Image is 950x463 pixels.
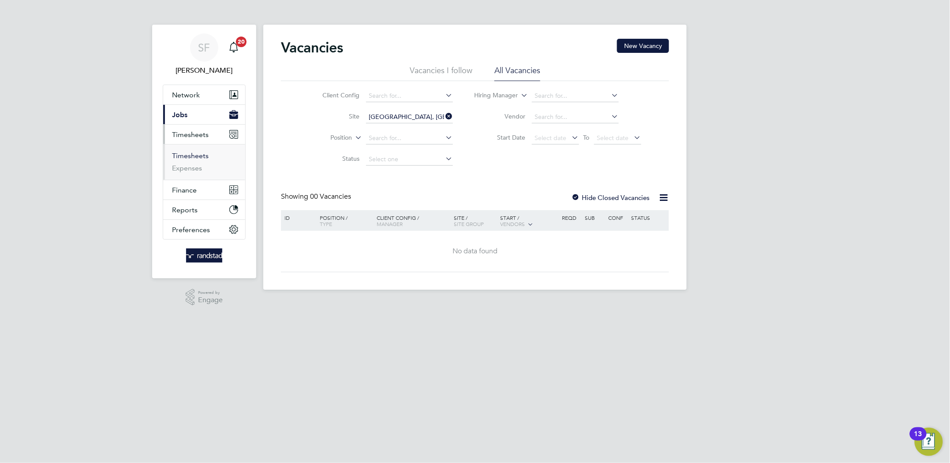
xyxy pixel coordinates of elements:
span: Network [172,91,200,99]
a: Expenses [172,164,202,172]
span: Select date [535,134,567,142]
a: Powered byEngage [186,289,223,306]
input: Search for... [366,90,453,102]
a: SF[PERSON_NAME] [163,33,246,76]
div: Site / [452,210,498,231]
button: Open Resource Center, 13 new notifications [915,428,943,456]
label: Site [309,112,360,120]
button: Reports [163,200,245,219]
div: Client Config / [375,210,452,231]
span: Powered by [198,289,223,296]
div: Status [629,210,668,225]
span: Finance [172,186,197,194]
div: Reqd [560,210,583,225]
button: Finance [163,180,245,200]
label: Client Config [309,91,360,99]
div: 13 [914,434,922,445]
span: SF [198,42,210,53]
span: Type [320,220,332,227]
button: Preferences [163,220,245,239]
span: Engage [198,296,223,304]
span: Reports [172,206,198,214]
label: Position [302,133,352,142]
button: Jobs [163,105,245,124]
label: Start Date [475,133,526,141]
img: randstad-logo-retina.png [186,248,223,263]
input: Select one [366,153,453,166]
input: Search for... [532,90,619,102]
span: Vendors [500,220,525,227]
input: Search for... [366,132,453,144]
span: Site Group [454,220,484,227]
span: Jobs [172,111,187,119]
li: Vacancies I follow [410,65,472,81]
a: Go to home page [163,248,246,263]
input: Search for... [532,111,619,123]
span: 00 Vacancies [310,192,351,201]
a: Timesheets [172,152,209,160]
span: Timesheets [172,130,209,139]
div: Timesheets [163,144,245,180]
div: Start / [498,210,560,232]
span: To [581,132,592,143]
div: Position / [313,210,375,231]
span: Sheree Flatman [163,65,246,76]
div: ID [282,210,313,225]
div: Showing [281,192,353,201]
span: 20 [236,37,247,47]
a: 20 [225,33,243,62]
button: Network [163,85,245,104]
h2: Vacancies [281,39,343,56]
button: Timesheets [163,125,245,144]
nav: Main navigation [152,25,256,278]
div: Sub [583,210,606,225]
div: Conf [606,210,629,225]
span: Manager [377,220,403,227]
label: Status [309,155,360,163]
span: Preferences [172,226,210,234]
label: Hiring Manager [468,91,518,100]
input: Search for... [366,111,453,123]
button: New Vacancy [617,39,669,53]
span: Select date [597,134,629,142]
label: Hide Closed Vacancies [571,193,650,202]
label: Vendor [475,112,526,120]
li: All Vacancies [494,65,540,81]
div: No data found [282,247,668,256]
